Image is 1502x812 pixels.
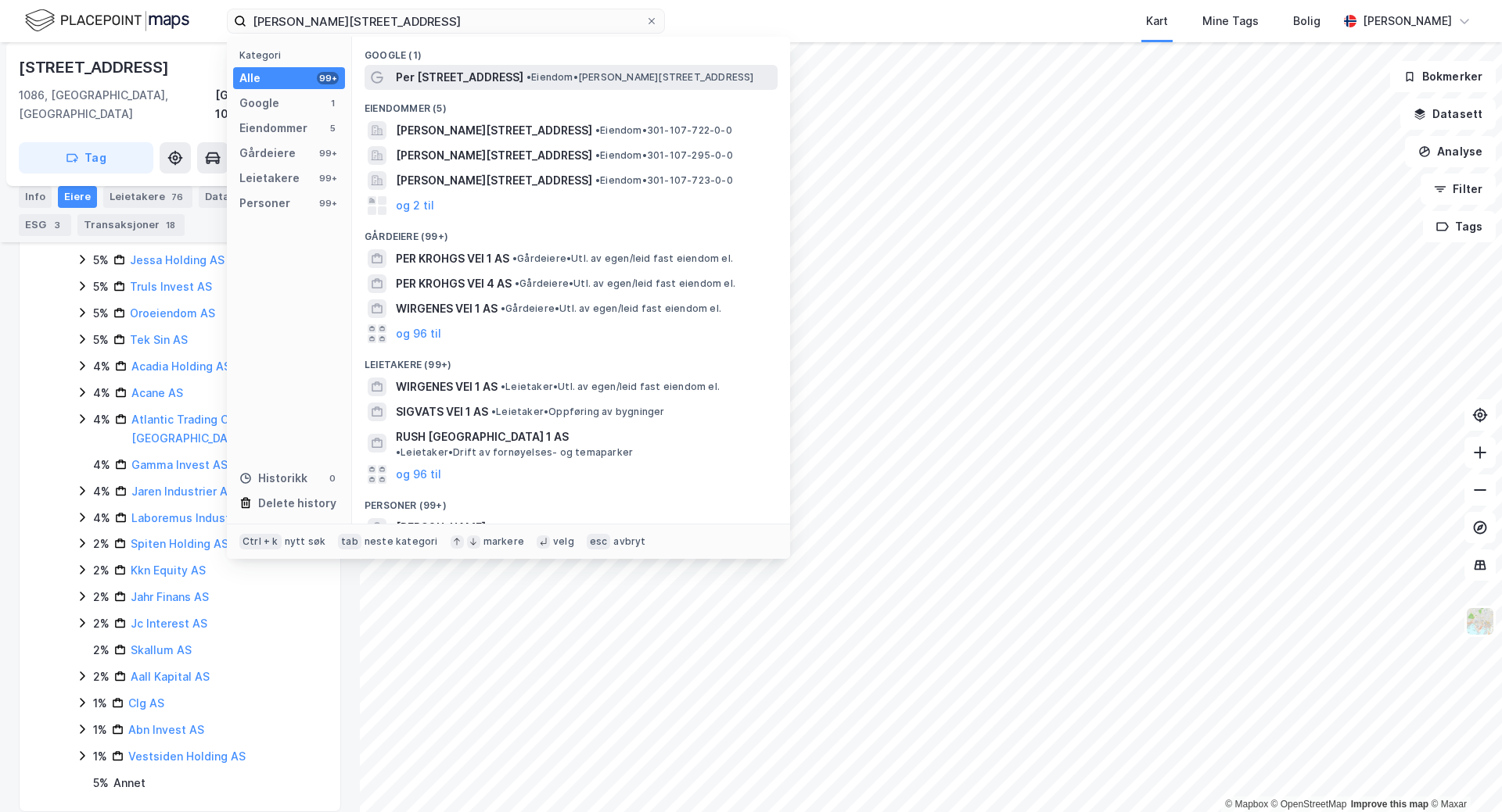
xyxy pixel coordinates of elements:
a: Jaren Industrier AS [131,485,235,498]
div: Personer [239,194,290,213]
span: • [396,446,401,458]
div: Annet [113,774,146,792]
div: Leietakere [239,169,300,188]
div: 99+ [317,72,339,84]
img: logo.f888ab2527a4732fd821a326f86c7f29.svg [25,7,189,34]
span: • [515,277,519,289]
span: Leietaker • Oppføring av bygninger [491,406,665,418]
a: Clg AS [128,696,164,710]
div: 5 % [93,774,109,792]
div: 1086, [GEOGRAPHIC_DATA], [GEOGRAPHIC_DATA] [19,86,215,123]
span: Per [STREET_ADDRESS] [396,68,523,87]
div: 99+ [317,197,339,209]
span: • [526,71,531,83]
a: Spiten Holding AS [131,537,228,550]
div: [STREET_ADDRESS] [19,55,172,80]
a: Oroeiendom AS [130,306,215,320]
div: Google [239,94,279,113]
span: [PERSON_NAME][STREET_ADDRESS] [396,146,592,165]
div: 4% [93,410,110,429]
span: [PERSON_NAME][STREET_ADDRESS] [396,121,592,140]
a: Tek Sin AS [130,333,188,346]
div: Delete history [258,494,336,513]
a: Improve this map [1351,799,1428,810]
span: PER KROHGS VEI 4 AS [396,274,512,293]
a: Vestsiden Holding AS [128,749,246,763]
div: velg [553,535,574,548]
div: 1 [326,97,339,109]
button: Tag [19,142,153,173]
button: Bokmerker [1390,61,1496,92]
div: esc [587,534,611,549]
div: Info [19,186,52,208]
div: neste kategori [365,535,438,548]
button: Filter [1421,173,1496,205]
span: [PERSON_NAME] [396,518,486,537]
button: Tags [1423,211,1496,242]
span: • [501,302,505,314]
a: Acadia Holding AS [131,359,231,373]
span: Gårdeiere • Utl. av egen/leid fast eiendom el. [515,277,735,290]
span: • [595,124,600,136]
span: WIRGENES VEI 1 AS [396,377,498,396]
div: Leietakere [103,186,192,208]
div: Eiere [58,186,97,208]
span: • [595,149,600,161]
a: Mapbox [1225,799,1268,810]
span: Eiendom • 301-107-723-0-0 [595,174,733,187]
span: Eiendom • [PERSON_NAME][STREET_ADDRESS] [526,71,754,84]
div: Historikk [239,469,307,488]
div: Personer (99+) [352,487,790,515]
div: 18 [163,217,178,233]
div: 2% [93,588,110,606]
iframe: Chat Widget [1424,737,1502,812]
a: Jahr Finans AS [131,590,209,603]
div: 2% [93,535,110,553]
div: 1% [93,747,107,766]
div: Datasett [199,186,276,208]
div: Google (1) [352,37,790,65]
div: 99+ [317,172,339,184]
div: Kart [1146,12,1168,30]
div: 4% [93,456,110,474]
div: 5% [93,277,109,296]
a: Kkn Equity AS [131,563,206,577]
div: 2% [93,667,110,686]
div: Ctrl + k [239,534,282,549]
div: 4% [93,357,110,376]
div: Leietakere (99+) [352,346,790,374]
button: Analyse [1405,136,1496,167]
div: Eiendommer [239,119,307,138]
a: Jc Interest AS [131,617,207,630]
span: RUSH [GEOGRAPHIC_DATA] 1 AS [396,427,569,446]
button: Datasett [1400,98,1496,130]
div: 99+ [317,147,339,159]
div: Gårdeiere (99+) [352,218,790,246]
span: • [595,174,600,186]
a: Abn Invest AS [128,723,204,736]
div: ESG [19,214,71,236]
a: OpenStreetMap [1271,799,1347,810]
div: 2% [93,641,110,660]
span: Leietaker • Drift av fornøyelses- og temaparker [396,446,633,459]
span: • [501,381,505,392]
div: 1% [93,694,107,713]
a: Aall Kapital AS [131,670,210,683]
a: Gamma Invest AS [131,458,228,471]
span: SIGVATS VEI 1 AS [396,402,488,421]
span: • [491,406,496,417]
a: Skallum AS [131,643,192,656]
button: og 96 til [396,324,441,343]
div: 3 [49,217,65,233]
a: Atlantic Trading Company [GEOGRAPHIC_DATA] AS [131,413,271,445]
span: Eiendom • 301-107-722-0-0 [595,124,732,137]
input: Søk på adresse, matrikkel, gårdeiere, leietakere eller personer [246,9,645,33]
div: 5% [93,331,109,349]
div: Transaksjoner [77,214,185,236]
div: Alle [239,69,261,88]
div: Bolig [1293,12,1321,30]
img: Z [1465,606,1495,636]
div: 4% [93,482,110,501]
span: • [512,252,517,264]
div: 76 [168,189,186,205]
